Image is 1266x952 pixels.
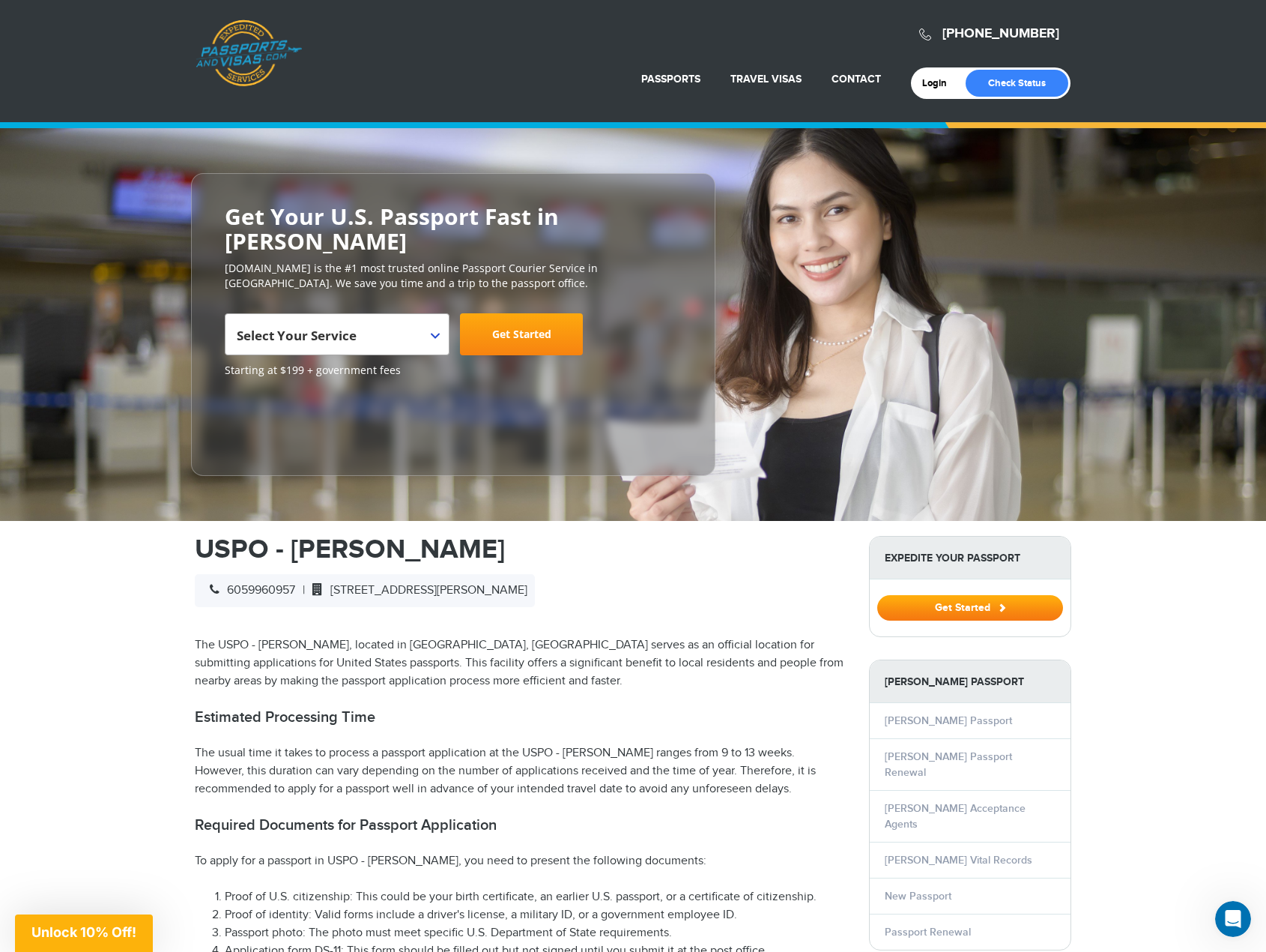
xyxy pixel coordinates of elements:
p: The usual time it takes to process a passport application at the USPO - [PERSON_NAME] ranges from... [195,744,846,798]
li: Passport photo: The photo must meet specific U.S. Department of State requirements. [225,924,846,942]
strong: [PERSON_NAME] Passport [870,660,1070,703]
li: Proof of U.S. citizenship: This could be your birth certificate, an earlier U.S. passport, or a c... [225,888,846,906]
span: Select Your Service [225,313,449,355]
span: 6059960957 [202,583,295,597]
a: Passport Renewal [885,926,971,939]
div: | [195,574,535,607]
a: [PERSON_NAME] Acceptance Agents [885,802,1026,831]
a: [PERSON_NAME] Passport Renewal [885,750,1012,779]
h2: Get Your U.S. Passport Fast in [PERSON_NAME] [225,204,682,253]
p: The USPO - [PERSON_NAME], located in [GEOGRAPHIC_DATA], [GEOGRAPHIC_DATA] serves as an official l... [195,636,846,690]
span: Select Your Service [237,327,357,344]
a: [PERSON_NAME] Passport [885,714,1012,727]
a: Travel Visas [730,73,802,85]
span: Starting at $199 + government fees [225,363,682,378]
a: Login [922,77,957,89]
p: [DOMAIN_NAME] is the #1 most trusted online Passport Courier Service in [GEOGRAPHIC_DATA]. We sav... [225,261,682,291]
button: Get Started [877,595,1063,621]
a: Get Started [877,601,1063,613]
a: Check Status [966,70,1068,97]
iframe: Intercom live chat [1215,901,1251,937]
div: Unlock 10% Off! [15,915,153,952]
strong: Expedite Your Passport [870,537,1070,579]
p: To apply for a passport in USPO - [PERSON_NAME], you need to present the following documents: [195,852,846,870]
a: [PHONE_NUMBER] [942,25,1059,42]
a: Contact [832,73,881,85]
a: Passports [641,73,700,85]
h2: Required Documents for Passport Application [195,816,846,834]
span: Select Your Service [237,319,434,361]
a: [PERSON_NAME] Vital Records [885,854,1032,867]
a: Passports & [DOMAIN_NAME] [196,19,302,87]
span: [STREET_ADDRESS][PERSON_NAME] [305,583,527,597]
a: Get Started [460,313,583,355]
h2: Estimated Processing Time [195,708,846,726]
h1: USPO - [PERSON_NAME] [195,536,846,563]
span: Unlock 10% Off! [31,924,136,940]
a: New Passport [885,890,951,903]
iframe: Customer reviews powered by Trustpilot [225,385,337,460]
li: Proof of identity: Valid forms include a driver's license, a military ID, or a government employe... [225,906,846,924]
